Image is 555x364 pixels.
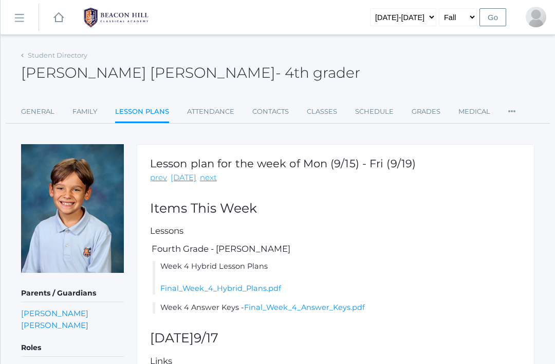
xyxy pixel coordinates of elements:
img: Huck Thompson [21,144,124,273]
li: Week 4 Answer Keys - [153,302,521,314]
a: prev [150,172,167,184]
img: BHCALogos-05-308ed15e86a5a0abce9b8dd61676a3503ac9727e845dece92d48e8588c001991.png [78,5,155,30]
a: Contacts [252,101,289,122]
div: Mckenzie Thompson [526,7,546,27]
a: Student Directory [28,51,87,59]
h2: Items This Week [150,201,521,216]
a: Classes [307,101,337,122]
a: Final_Week_4_Hybrid_Plans.pdf [160,284,281,293]
h2: [DATE] [150,331,521,345]
h5: Lessons [150,226,521,235]
a: General [21,101,54,122]
a: Schedule [355,101,394,122]
a: Medical [458,101,490,122]
a: next [200,172,217,184]
a: [DATE] [171,172,196,184]
a: [PERSON_NAME] [21,307,88,319]
a: [PERSON_NAME] [21,319,88,331]
a: Attendance [187,101,234,122]
li: Week 4 Hybrid Lesson Plans [153,261,521,294]
a: Family [72,101,97,122]
span: - 4th grader [275,64,360,81]
a: Grades [412,101,440,122]
input: Go [479,8,506,26]
h5: Parents / Guardians [21,285,124,302]
a: Lesson Plans [115,101,169,124]
a: Final_Week_4_Answer_Keys.pdf [244,303,365,312]
h5: Roles [21,339,124,357]
span: 9/17 [194,330,218,345]
h2: [PERSON_NAME] [PERSON_NAME] [21,65,360,81]
h1: Lesson plan for the week of Mon (9/15) - Fri (9/19) [150,158,416,169]
h5: Fourth Grade - [PERSON_NAME] [150,244,521,253]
